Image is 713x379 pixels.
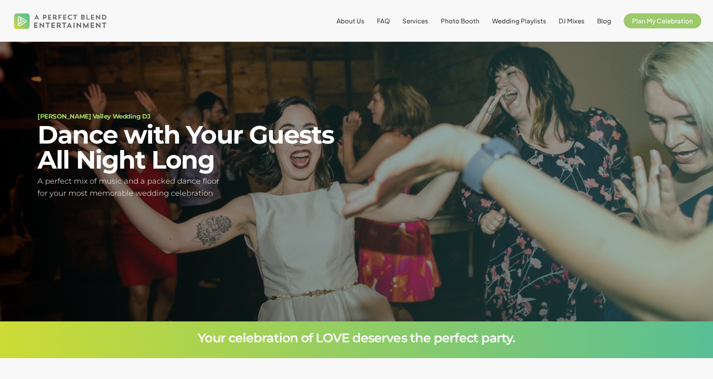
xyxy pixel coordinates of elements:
[38,175,346,200] h5: A perfect mix of music and a packed dance floor for your most memorable wedding celebration
[597,18,611,24] a: Blog
[492,17,546,25] span: Wedding Playlists
[377,17,390,25] span: FAQ
[336,18,364,24] a: About Us
[559,17,585,25] span: DJ Mixes
[624,18,701,24] a: Plan My Celebration
[597,17,611,25] span: Blog
[402,18,428,24] a: Services
[38,113,346,119] h1: [PERSON_NAME] Valley Wedding DJ
[402,17,428,25] span: Services
[492,18,546,24] a: Wedding Playlists
[38,332,675,344] h3: Your celebration of LOVE deserves the perfect party.
[38,122,346,172] h2: Dance with Your Guests All Night Long
[441,17,480,25] span: Photo Booth
[336,17,364,25] span: About Us
[12,6,109,36] img: A Perfect Blend Entertainment
[377,18,390,24] a: FAQ
[632,17,693,25] span: Plan My Celebration
[559,18,585,24] a: DJ Mixes
[441,18,480,24] a: Photo Booth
